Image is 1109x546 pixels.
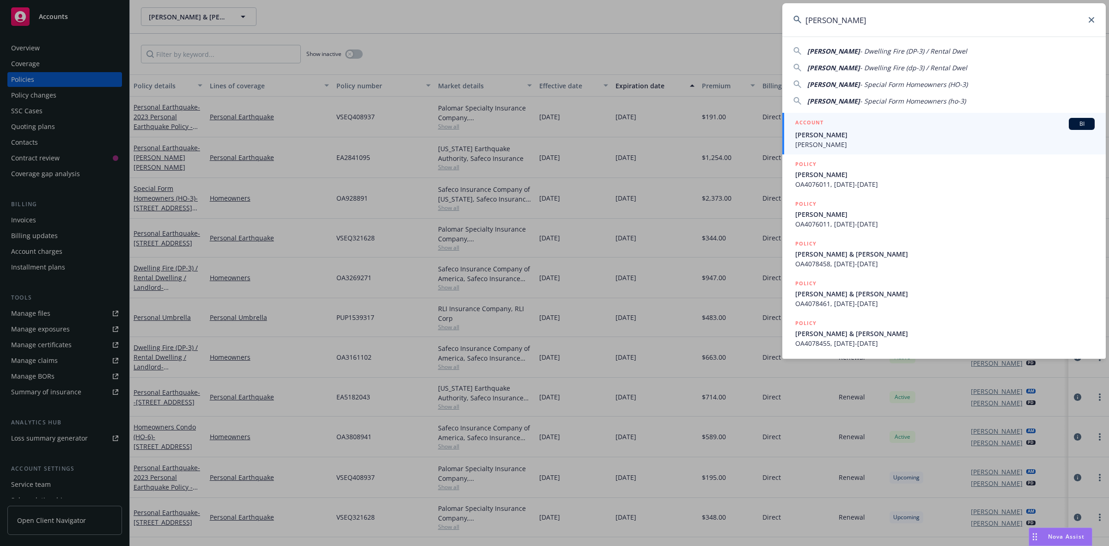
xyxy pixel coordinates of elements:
h5: ACCOUNT [795,118,823,129]
span: [PERSON_NAME] [795,209,1095,219]
span: [PERSON_NAME] [795,140,1095,149]
a: POLICY[PERSON_NAME]OA4076011, [DATE]-[DATE] [782,154,1106,194]
span: [PERSON_NAME] [807,63,860,72]
a: POLICY[PERSON_NAME]OA4076011, [DATE]-[DATE] [782,194,1106,234]
span: OA4076011, [DATE]-[DATE] [795,219,1095,229]
span: [PERSON_NAME] [807,97,860,105]
input: Search... [782,3,1106,37]
h5: POLICY [795,239,817,248]
h5: POLICY [795,319,817,328]
span: [PERSON_NAME] [795,170,1095,179]
h5: POLICY [795,279,817,288]
span: - Special Form Homeowners (ho-3) [860,97,966,105]
h5: POLICY [795,160,817,169]
span: - Dwelling Fire (DP-3) / Rental Dwel [860,47,967,55]
span: - Special Form Homeowners (HO-3) [860,80,968,89]
span: [PERSON_NAME] [795,130,1095,140]
a: POLICY[PERSON_NAME] & [PERSON_NAME]OA4078458, [DATE]-[DATE] [782,234,1106,274]
span: - Dwelling Fire (dp-3) / Rental Dwel [860,63,967,72]
span: [PERSON_NAME] & [PERSON_NAME] [795,329,1095,338]
span: Nova Assist [1048,533,1085,540]
a: POLICY[PERSON_NAME] & [PERSON_NAME]OA4078455, [DATE]-[DATE] [782,313,1106,353]
a: ACCOUNTBI[PERSON_NAME][PERSON_NAME] [782,113,1106,154]
span: BI [1072,120,1091,128]
h5: POLICY [795,199,817,209]
a: POLICY[PERSON_NAME] & [PERSON_NAME]OA4078461, [DATE]-[DATE] [782,274,1106,313]
span: [PERSON_NAME] & [PERSON_NAME] [795,249,1095,259]
div: Drag to move [1029,528,1041,546]
span: [PERSON_NAME] [807,80,860,89]
span: OA4078455, [DATE]-[DATE] [795,338,1095,348]
button: Nova Assist [1029,528,1092,546]
span: OA4076011, [DATE]-[DATE] [795,179,1095,189]
span: [PERSON_NAME] & [PERSON_NAME] [795,289,1095,299]
span: OA4078458, [DATE]-[DATE] [795,259,1095,269]
span: [PERSON_NAME] [807,47,860,55]
span: OA4078461, [DATE]-[DATE] [795,299,1095,308]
